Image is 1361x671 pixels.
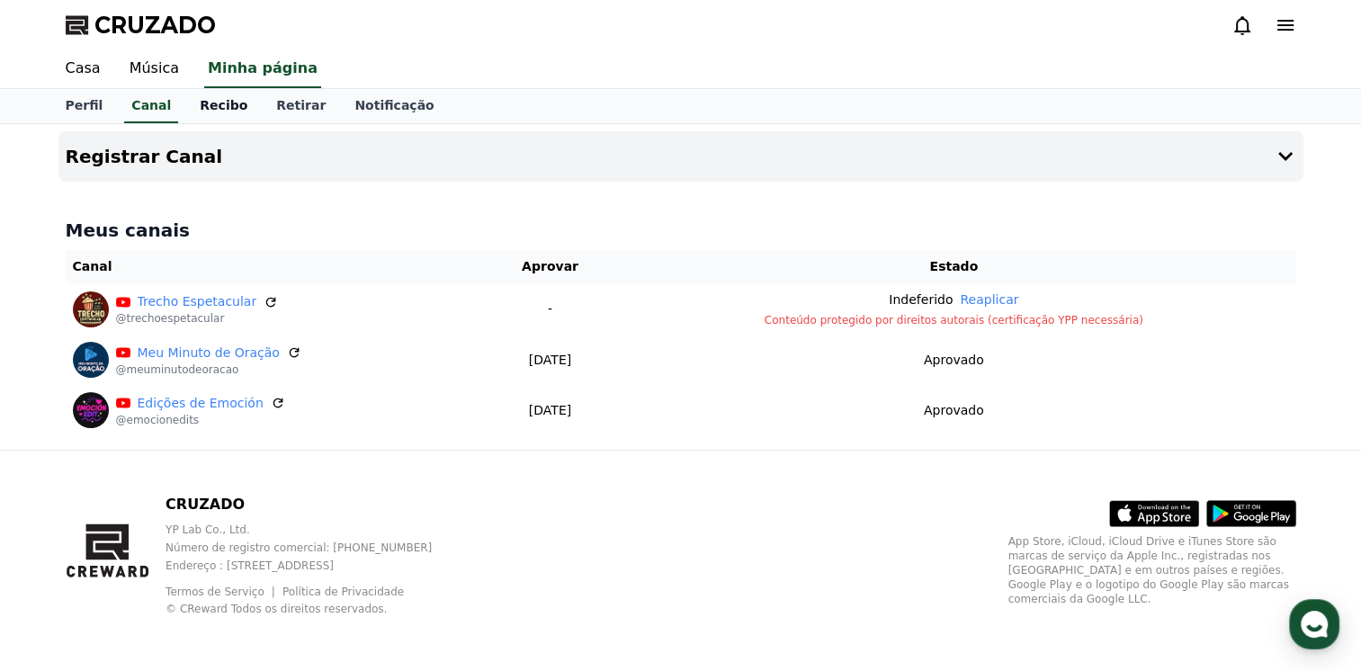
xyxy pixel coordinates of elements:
[496,351,604,370] p: [DATE]
[115,50,193,88] a: Música
[66,11,216,40] a: CRUZADO
[166,494,461,515] p: CRUZADO
[1008,534,1296,606] p: App Store, iCloud, iCloud Drive e iTunes Store são marcas de serviço da Apple Inc., registradas n...
[200,98,247,112] font: Recibo
[73,259,112,273] font: Canal
[340,89,448,123] a: Notificação
[924,401,984,420] p: Aprovado
[929,259,978,273] font: Estado
[94,11,216,40] span: CRUZADO
[149,550,202,564] span: Messages
[73,392,109,428] img: Edições de Emoción
[276,98,326,112] font: Retirar
[166,586,278,598] a: Termos de Serviço
[496,300,604,318] p: -
[5,522,119,567] a: Home
[166,523,461,537] p: YP Lab Co., Ltd.
[116,362,301,377] p: @meuminutodeoracao
[619,313,1288,327] p: Conteúdo protegido por direitos autorais (certificação YPP necessária)
[185,89,262,123] a: Recibo
[116,413,285,427] p: @emocionedits
[116,311,279,326] p: @trechoespetacular
[960,291,1018,309] button: Reaplicar
[232,522,345,567] a: Settings
[282,586,404,598] a: Política de Privacidade
[354,98,434,112] font: Notificação
[166,559,461,573] p: Endereço : [STREET_ADDRESS]
[889,291,953,309] p: Indeferido
[496,401,604,420] p: [DATE]
[924,351,984,370] p: Aprovado
[119,522,232,567] a: Messages
[262,89,340,123] a: Retirar
[138,394,264,413] a: Edições de Emoción
[66,98,103,112] font: Perfil
[166,602,461,616] p: © CReward Todos os direitos reservados.
[124,89,178,123] a: Canal
[73,342,109,378] img: Meu Minuto de Oração
[51,50,115,88] a: Casa
[266,549,310,563] span: Settings
[73,291,109,327] img: Trecho Espetacular
[66,218,1296,243] h4: Meus canais
[522,259,578,273] font: Aprovar
[58,131,1303,182] button: Registrar Canal
[46,549,77,563] span: Home
[131,98,171,112] font: Canal
[138,292,257,311] a: Trecho Espetacular
[166,541,461,555] p: Número de registro comercial: [PHONE_NUMBER]
[51,89,118,123] a: Perfil
[204,50,321,88] a: Minha página
[66,147,223,166] h4: Registrar Canal
[138,344,280,362] a: Meu Minuto de Oração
